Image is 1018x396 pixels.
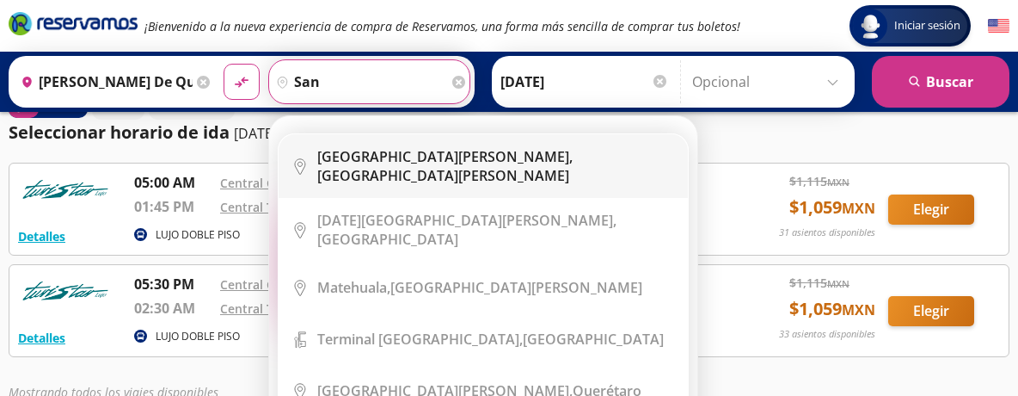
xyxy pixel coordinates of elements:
p: 33 asientos disponibles [779,327,875,342]
small: MXN [842,300,875,319]
input: Buscar Destino [269,60,448,103]
p: 02:30 AM [134,298,212,319]
div: [GEOGRAPHIC_DATA][PERSON_NAME] [317,147,675,185]
small: MXN [827,277,849,290]
a: Brand Logo [9,10,138,41]
a: Central Terrestre Potosina [220,300,377,317]
div: [GEOGRAPHIC_DATA] [317,330,664,349]
button: English [988,15,1009,37]
button: Detalles [18,227,65,245]
p: [DATE] [234,123,277,144]
em: ¡Bienvenido a la nueva experiencia de compra de Reservamos, una forma más sencilla de comprar tus... [144,18,740,34]
input: Elegir Fecha [500,60,669,103]
input: Buscar Origen [14,60,193,103]
button: Detalles [18,329,65,347]
img: RESERVAMOS [18,172,113,207]
b: Terminal [GEOGRAPHIC_DATA], [317,330,523,349]
b: [DATE][GEOGRAPHIC_DATA][PERSON_NAME], [317,211,616,230]
div: [GEOGRAPHIC_DATA][PERSON_NAME] [317,278,642,297]
b: Matehuala, [317,278,390,297]
span: $ 1,059 [789,296,875,322]
b: [GEOGRAPHIC_DATA][PERSON_NAME], [317,147,573,166]
p: 05:00 AM [134,172,212,193]
div: [GEOGRAPHIC_DATA] [317,211,675,249]
p: 31 asientos disponibles [779,226,875,240]
a: Central Cuernavaca [220,175,334,191]
span: $ 1,115 [789,274,849,292]
span: $ 1,059 [789,195,875,220]
i: Brand Logo [9,10,138,36]
p: LUJO DOBLE PISO [156,329,240,344]
a: Central Terrestre Potosina [220,199,377,215]
small: MXN [827,176,849,189]
button: Buscar [872,56,1009,108]
input: Opcional [692,60,846,103]
span: Iniciar sesión [887,17,967,34]
button: Elegir [888,296,974,326]
p: 05:30 PM [134,274,212,294]
p: 01:45 PM [134,196,212,217]
span: $ 1,115 [789,172,849,190]
p: LUJO DOBLE PISO [156,227,240,243]
small: MXN [842,199,875,218]
img: RESERVAMOS [18,274,113,308]
p: Seleccionar horario de ida [9,120,230,145]
button: Elegir [888,195,974,225]
a: Central Cuernavaca [220,276,334,293]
